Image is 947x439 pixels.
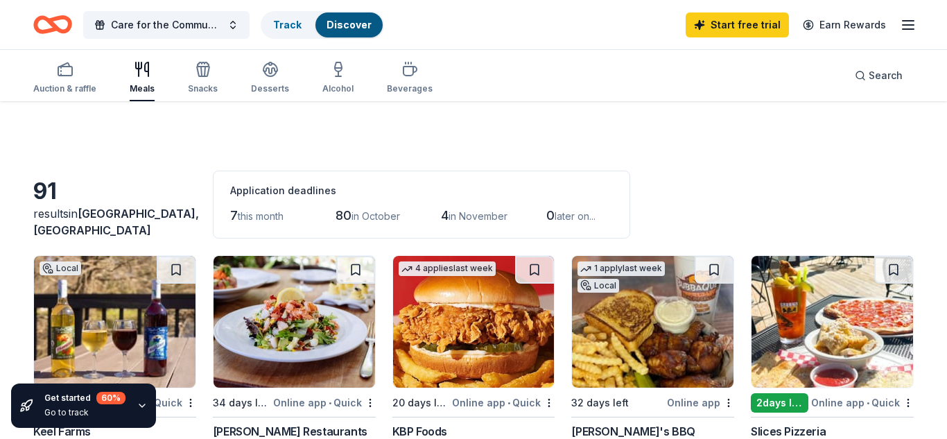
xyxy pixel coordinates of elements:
[393,256,555,388] img: Image for KBP Foods
[322,83,354,94] div: Alcohol
[441,208,449,223] span: 4
[751,393,808,413] div: 2 days left
[33,178,196,205] div: 91
[387,83,433,94] div: Beverages
[452,394,555,411] div: Online app Quick
[322,55,354,101] button: Alcohol
[213,395,270,411] div: 34 days left
[751,256,913,388] img: Image for Slices Pizzeria
[130,83,155,94] div: Meals
[869,67,903,84] span: Search
[44,407,125,418] div: Go to track
[507,397,510,408] span: •
[33,207,199,237] span: [GEOGRAPHIC_DATA], [GEOGRAPHIC_DATA]
[571,395,629,411] div: 32 days left
[33,205,196,239] div: results
[251,55,289,101] button: Desserts
[44,392,125,404] div: Get started
[867,397,869,408] span: •
[130,55,155,101] button: Meals
[33,55,96,101] button: Auction & raffle
[33,207,199,237] span: in
[327,19,372,31] a: Discover
[794,12,894,37] a: Earn Rewards
[387,55,433,101] button: Beverages
[40,261,81,275] div: Local
[577,261,665,276] div: 1 apply last week
[555,210,596,222] span: later on...
[336,208,351,223] span: 80
[811,394,914,411] div: Online app Quick
[188,55,218,101] button: Snacks
[230,208,238,223] span: 7
[399,261,496,276] div: 4 applies last week
[261,11,384,39] button: TrackDiscover
[214,256,375,388] img: Image for Cameron Mitchell Restaurants
[111,17,222,33] span: Care for the Community Event
[844,62,914,89] button: Search
[33,83,96,94] div: Auction & raffle
[230,182,613,199] div: Application deadlines
[546,208,555,223] span: 0
[351,210,400,222] span: in October
[188,83,218,94] div: Snacks
[96,392,125,404] div: 60 %
[251,83,289,94] div: Desserts
[686,12,789,37] a: Start free trial
[238,210,284,222] span: this month
[449,210,507,222] span: in November
[667,394,734,411] div: Online app
[33,8,72,41] a: Home
[273,394,376,411] div: Online app Quick
[577,279,619,293] div: Local
[392,395,450,411] div: 20 days left
[34,256,196,388] img: Image for Keel Farms
[572,256,733,388] img: Image for Bubbaque's BBQ
[329,397,331,408] span: •
[273,19,302,31] a: Track
[83,11,250,39] button: Care for the Community Event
